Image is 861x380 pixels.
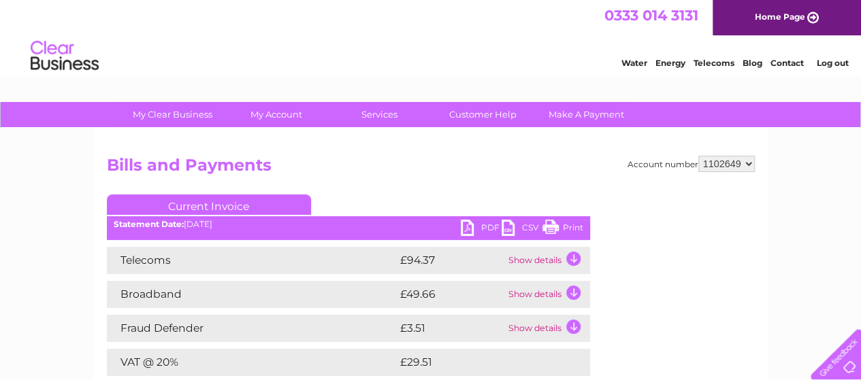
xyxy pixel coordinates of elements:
[397,315,505,342] td: £3.51
[427,102,539,127] a: Customer Help
[655,58,685,68] a: Energy
[107,349,397,376] td: VAT @ 20%
[743,58,762,68] a: Blog
[542,220,583,239] a: Print
[107,220,590,229] div: [DATE]
[116,102,229,127] a: My Clear Business
[323,102,436,127] a: Services
[107,247,397,274] td: Telecoms
[621,58,647,68] a: Water
[505,315,590,342] td: Show details
[604,7,698,24] a: 0333 014 3131
[107,281,397,308] td: Broadband
[502,220,542,239] a: CSV
[628,156,755,172] div: Account number
[107,315,397,342] td: Fraud Defender
[397,247,505,274] td: £94.37
[505,247,590,274] td: Show details
[505,281,590,308] td: Show details
[30,35,99,77] img: logo.png
[530,102,643,127] a: Make A Payment
[397,281,505,308] td: £49.66
[220,102,332,127] a: My Account
[816,58,848,68] a: Log out
[107,194,311,215] a: Current Invoice
[110,7,753,66] div: Clear Business is a trading name of Verastar Limited (registered in [GEOGRAPHIC_DATA] No. 3667643...
[770,58,804,68] a: Contact
[397,349,562,376] td: £29.51
[107,156,755,182] h2: Bills and Payments
[694,58,734,68] a: Telecoms
[114,219,184,229] b: Statement Date:
[461,220,502,239] a: PDF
